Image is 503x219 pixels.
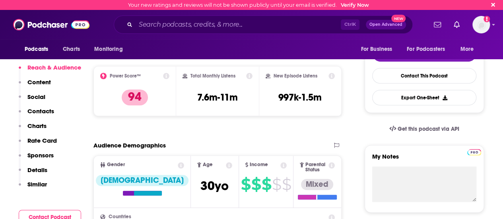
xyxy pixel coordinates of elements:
span: Parental Status [305,162,327,172]
p: Charts [27,122,47,130]
span: Charts [63,44,80,55]
p: Content [27,78,51,86]
div: Mixed [301,179,333,190]
button: Sponsors [19,151,54,166]
span: $ [241,178,251,191]
h2: Total Monthly Listens [190,73,235,79]
img: User Profile [472,16,490,33]
button: Similar [19,180,47,195]
span: $ [251,178,261,191]
button: Social [19,93,45,108]
span: For Business [361,44,392,55]
button: Show profile menu [472,16,490,33]
div: [DEMOGRAPHIC_DATA] [96,175,188,186]
input: Search podcasts, credits, & more... [136,18,341,31]
div: Search podcasts, credits, & more... [114,16,413,34]
h2: Audience Demographics [93,141,166,149]
button: open menu [89,42,133,57]
svg: Email not verified [484,16,490,22]
span: $ [272,178,281,191]
p: Rate Card [27,137,57,144]
button: Contacts [19,107,54,122]
span: Open Advanced [369,23,402,27]
button: Export One-Sheet [372,90,476,105]
span: For Podcasters [407,44,445,55]
a: Get this podcast via API [383,119,466,139]
p: Similar [27,180,47,188]
button: Charts [19,122,47,137]
span: 30 yo [200,178,229,194]
button: Details [19,166,47,181]
a: Verify Now [341,2,369,8]
h2: Power Score™ [110,73,141,79]
a: Pro website [467,148,481,155]
img: Podchaser Pro [467,149,481,155]
button: open menu [455,42,484,57]
button: Open AdvancedNew [366,20,406,29]
span: New [391,15,406,22]
span: Ctrl K [341,19,359,30]
p: 94 [122,89,148,105]
div: Your new ratings and reviews will not be shown publicly until your email is verified. [128,2,369,8]
span: $ [282,178,291,191]
h3: 997k-1.5m [278,91,322,103]
span: Gender [107,162,125,167]
a: Show notifications dropdown [451,18,463,31]
p: Reach & Audience [27,64,81,71]
h3: 7.6m-11m [197,91,238,103]
a: Charts [58,42,85,57]
img: Podchaser - Follow, Share and Rate Podcasts [13,17,89,32]
p: Contacts [27,107,54,115]
button: open menu [355,42,402,57]
button: open menu [19,42,58,57]
span: $ [262,178,271,191]
button: Rate Card [19,137,57,151]
span: Age [203,162,213,167]
button: Reach & Audience [19,64,81,78]
button: Content [19,78,51,93]
p: Details [27,166,47,174]
span: Podcasts [25,44,48,55]
h2: New Episode Listens [274,73,317,79]
p: Social [27,93,45,101]
a: Show notifications dropdown [431,18,444,31]
span: More [460,44,474,55]
span: Logged in as celadonmarketing [472,16,490,33]
a: Contact This Podcast [372,68,476,83]
span: Monitoring [94,44,122,55]
p: Sponsors [27,151,54,159]
span: Income [250,162,268,167]
button: open menu [402,42,456,57]
label: My Notes [372,153,476,167]
span: Get this podcast via API [398,126,459,132]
